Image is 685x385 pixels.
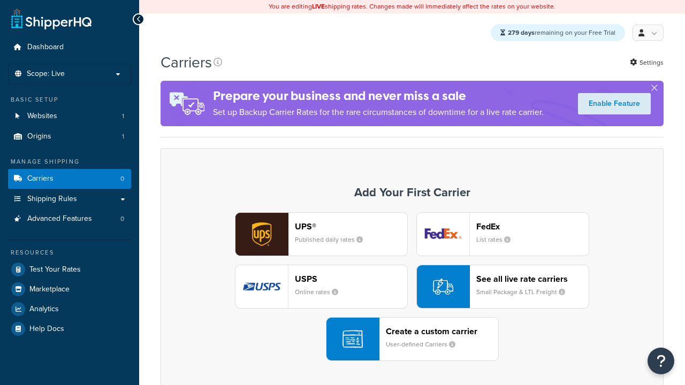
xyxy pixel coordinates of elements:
[8,157,131,166] div: Manage Shipping
[122,132,124,141] span: 1
[27,43,64,52] span: Dashboard
[8,209,131,229] a: Advanced Features 0
[8,209,131,229] li: Advanced Features
[416,265,589,309] button: See all live rate carriersSmall Package & LTL Freight
[8,169,131,189] a: Carriers 0
[417,213,469,256] img: fedEx logo
[235,212,408,256] button: ups logoUPS®Published daily rates
[295,221,407,232] header: UPS®
[416,212,589,256] button: fedEx logoFedExList rates
[11,8,92,29] a: ShipperHQ Home
[476,235,519,244] small: List rates
[120,174,124,183] span: 0
[326,317,499,361] button: Create a custom carrierUser-defined Carriers
[172,186,652,199] h3: Add Your First Carrier
[29,285,70,294] span: Marketplace
[213,87,544,105] h4: Prepare your business and never miss a sale
[235,213,288,256] img: ups logo
[295,235,371,244] small: Published daily rates
[27,70,65,79] span: Scope: Live
[433,276,453,297] img: icon-carrier-liverate-becf4550.svg
[295,287,347,297] small: Online rates
[8,319,131,338] a: Help Docs
[27,214,92,224] span: Advanced Features
[8,127,131,147] a: Origins 1
[8,189,131,209] a: Shipping Rules
[27,132,51,141] span: Origins
[386,326,498,336] header: Create a custom carrier
[161,52,212,73] h1: Carriers
[342,329,363,349] img: icon-carrier-custom-c93b8a24.svg
[27,112,57,121] span: Websites
[476,287,574,297] small: Small Package & LTL Freight
[122,112,124,121] span: 1
[476,274,589,284] header: See all live rate carriers
[29,265,81,274] span: Test Your Rates
[161,81,213,126] img: ad-rules-rateshop-fe6ec290ccb7230408bd80ed9643f0289d75e0ffd9eb532fc0e269fcd187b520.png
[578,93,651,114] a: Enable Feature
[648,348,674,374] button: Open Resource Center
[8,106,131,126] li: Websites
[295,274,407,284] header: USPS
[630,55,664,70] a: Settings
[235,265,288,308] img: usps logo
[8,260,131,279] a: Test Your Rates
[476,221,589,232] header: FedEx
[8,127,131,147] li: Origins
[29,325,64,334] span: Help Docs
[27,174,54,183] span: Carriers
[386,340,464,349] small: User-defined Carriers
[8,95,131,104] div: Basic Setup
[8,37,131,57] a: Dashboard
[8,106,131,126] a: Websites 1
[235,265,408,309] button: usps logoUSPSOnline rates
[120,214,124,224] span: 0
[508,28,535,37] strong: 279 days
[29,305,59,314] span: Analytics
[312,2,325,11] b: LIVE
[8,169,131,189] li: Carriers
[8,248,131,257] div: Resources
[8,280,131,299] a: Marketplace
[8,299,131,319] a: Analytics
[27,195,77,204] span: Shipping Rules
[491,24,625,41] div: remaining on your Free Trial
[213,105,544,120] p: Set up Backup Carrier Rates for the rare circumstances of downtime for a live rate carrier.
